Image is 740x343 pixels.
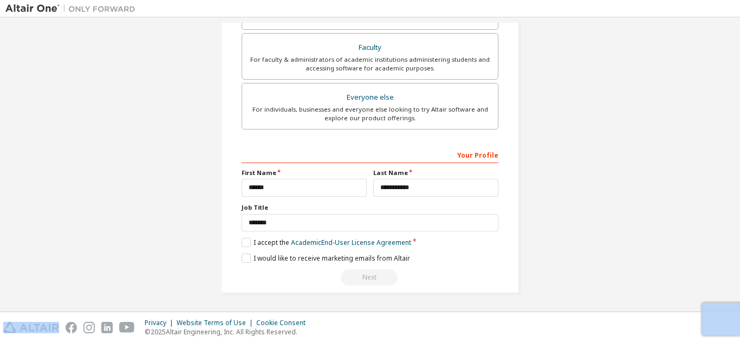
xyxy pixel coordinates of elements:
[3,322,59,333] img: altair_logo.svg
[242,146,498,163] div: Your Profile
[83,322,95,333] img: instagram.svg
[249,55,491,73] div: For faculty & administrators of academic institutions administering students and accessing softwa...
[177,319,256,327] div: Website Terms of Use
[256,319,312,327] div: Cookie Consent
[5,3,141,14] img: Altair One
[145,327,312,336] p: © 2025 Altair Engineering, Inc. All Rights Reserved.
[242,203,498,212] label: Job Title
[101,322,113,333] img: linkedin.svg
[242,254,410,263] label: I would like to receive marketing emails from Altair
[242,238,411,247] label: I accept the
[119,322,135,333] img: youtube.svg
[145,319,177,327] div: Privacy
[66,322,77,333] img: facebook.svg
[373,169,498,177] label: Last Name
[249,90,491,105] div: Everyone else
[242,269,498,286] div: You need to provide your academic email
[242,169,367,177] label: First Name
[249,40,491,55] div: Faculty
[291,238,411,247] a: Academic End-User License Agreement
[249,105,491,122] div: For individuals, businesses and everyone else looking to try Altair software and explore our prod...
